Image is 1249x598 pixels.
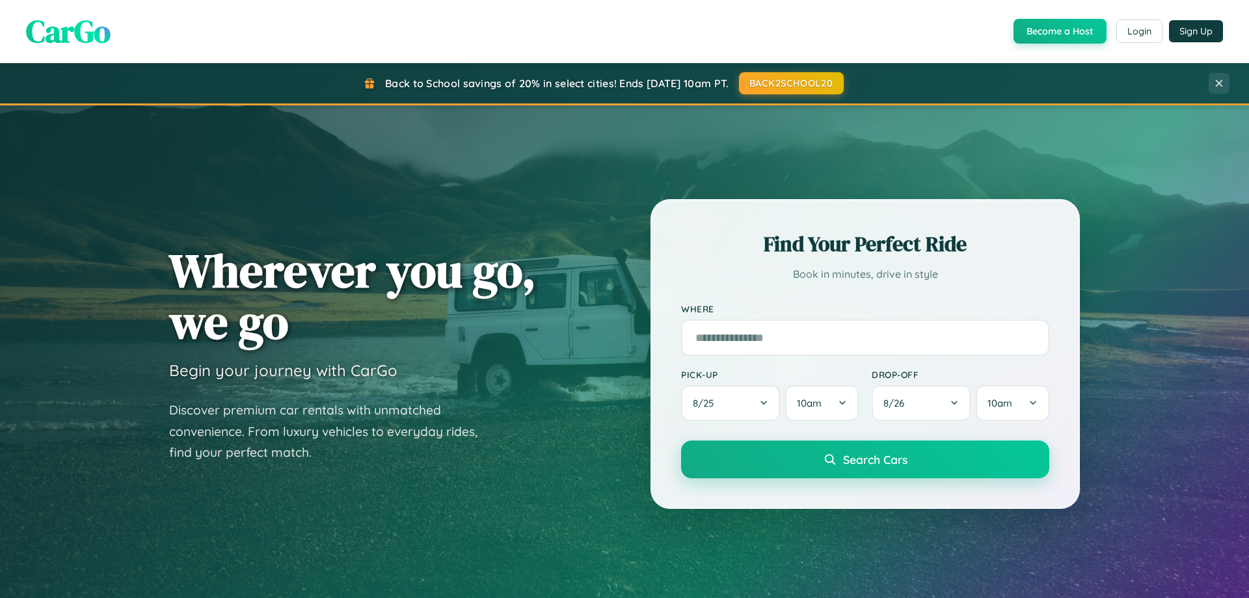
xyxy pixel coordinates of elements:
button: Sign Up [1169,20,1223,42]
span: 10am [797,397,822,409]
h2: Find Your Perfect Ride [681,230,1049,258]
span: 10am [987,397,1012,409]
button: 10am [976,385,1049,421]
span: 8 / 25 [693,397,720,409]
span: 8 / 26 [883,397,911,409]
button: Login [1116,20,1162,43]
button: 8/26 [872,385,971,421]
button: Search Cars [681,441,1049,478]
h1: Wherever you go, we go [169,245,536,347]
label: Pick-up [681,369,859,380]
h3: Begin your journey with CarGo [169,360,397,380]
span: CarGo [26,10,111,53]
span: Search Cars [843,452,907,467]
button: BACK2SCHOOL20 [739,72,844,94]
button: 10am [785,385,859,421]
p: Book in minutes, drive in style [681,265,1049,284]
button: Become a Host [1014,19,1107,44]
label: Drop-off [872,369,1049,380]
span: Back to School savings of 20% in select cities! Ends [DATE] 10am PT. [385,77,729,90]
button: 8/25 [681,385,780,421]
label: Where [681,303,1049,314]
p: Discover premium car rentals with unmatched convenience. From luxury vehicles to everyday rides, ... [169,400,494,463]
